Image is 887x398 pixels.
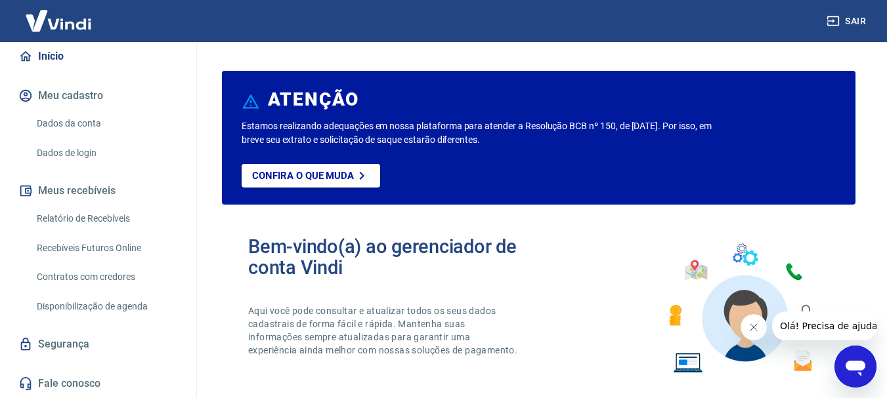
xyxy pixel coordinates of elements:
img: Imagem de um avatar masculino com diversos icones exemplificando as funcionalidades do gerenciado... [657,236,829,381]
iframe: Mensagem da empresa [772,311,876,340]
button: Meus recebíveis [16,176,181,205]
a: Segurança [16,330,181,359]
a: Contratos com credores [32,264,181,290]
a: Relatório de Recebíveis [32,205,181,232]
h2: Bem-vindo(a) ao gerenciador de conta Vindi [248,236,539,278]
a: Dados de login [32,140,181,167]
a: Confira o que muda [242,164,380,188]
iframe: Fechar mensagem [741,314,767,340]
span: Olá! Precisa de ajuda? [8,9,110,20]
a: Fale conosco [16,369,181,398]
a: Disponibilização de agenda [32,293,181,320]
a: Dados da conta [32,110,181,137]
p: Estamos realizando adequações em nossa plataforma para atender a Resolução BCB nº 150, de [DATE].... [242,119,717,147]
p: Aqui você pode consultar e atualizar todos os seus dados cadastrais de forma fácil e rápida. Mant... [248,304,520,357]
a: Início [16,42,181,71]
iframe: Botão para abrir a janela de mensagens [834,346,876,388]
a: Recebíveis Futuros Online [32,235,181,262]
h6: ATENÇÃO [268,93,359,106]
img: Vindi [16,1,101,41]
p: Confira o que muda [252,170,354,182]
button: Sair [824,9,871,33]
button: Meu cadastro [16,81,181,110]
